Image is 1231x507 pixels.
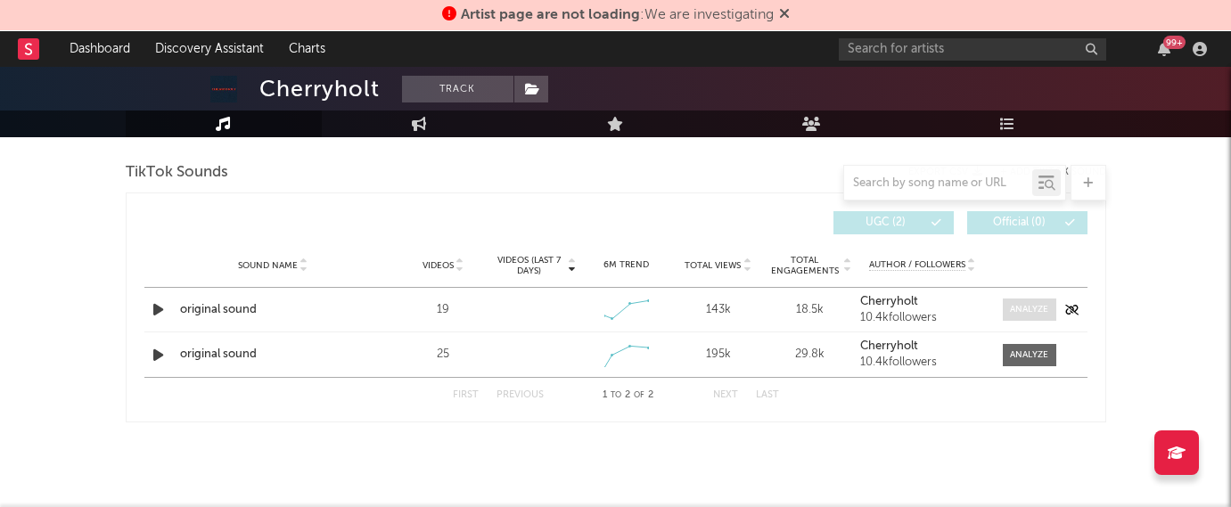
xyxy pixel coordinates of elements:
button: Track [402,76,513,102]
div: 18.5k [768,301,851,319]
div: 10.4k followers [860,312,984,324]
span: UGC ( 2 ) [845,217,927,228]
div: 10.4k followers [860,356,984,369]
button: First [453,390,479,400]
div: 143k [677,301,759,319]
input: Search by song name or URL [844,176,1032,191]
span: to [611,391,621,399]
a: Charts [276,31,338,67]
div: 195k [677,346,759,364]
strong: Cherryholt [860,340,918,352]
button: UGC(2) [833,211,954,234]
a: Cherryholt [860,296,984,308]
span: TikTok Sounds [126,162,228,184]
a: Cherryholt [860,340,984,353]
span: Dismiss [779,8,790,22]
span: Total Views [685,260,741,271]
span: : We are investigating [461,8,774,22]
button: 99+ [1158,42,1170,56]
div: 29.8k [768,346,851,364]
button: Official(0) [967,211,1087,234]
span: Total Engagements [768,255,841,276]
div: 1 2 2 [579,385,677,406]
a: original sound [180,346,366,364]
div: 19 [402,301,485,319]
span: Artist page are not loading [461,8,640,22]
a: Dashboard [57,31,143,67]
a: Discovery Assistant [143,31,276,67]
button: Previous [497,390,544,400]
input: Search for artists [839,38,1106,61]
span: Videos [423,260,454,271]
div: 6M Trend [585,258,668,272]
a: original sound [180,301,366,319]
div: 99 + [1163,36,1186,49]
span: Author / Followers [869,259,965,271]
span: of [634,391,644,399]
span: Official ( 0 ) [979,217,1061,228]
span: Sound Name [238,260,298,271]
div: 25 [402,346,485,364]
div: Cherryholt [259,76,380,102]
span: Videos (last 7 days) [493,255,565,276]
button: Next [713,390,738,400]
button: Last [756,390,779,400]
strong: Cherryholt [860,296,918,307]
